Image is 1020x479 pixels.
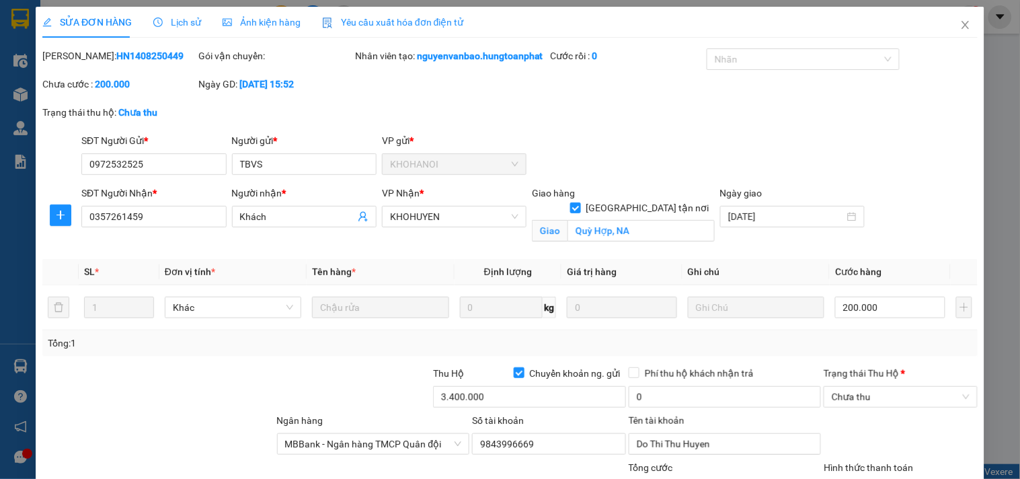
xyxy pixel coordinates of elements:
[153,17,201,28] span: Lịch sử
[173,297,293,318] span: Khác
[199,77,352,91] div: Ngày GD:
[153,17,163,27] span: clock-circle
[639,366,759,381] span: Phí thu hộ khách nhận trả
[50,205,71,226] button: plus
[118,107,157,118] b: Chưa thu
[543,297,556,318] span: kg
[629,462,673,473] span: Tổng cước
[472,415,524,426] label: Số tài khoản
[199,48,352,63] div: Gói vận chuyển:
[682,259,830,285] th: Ghi chú
[75,67,305,83] li: Hotline: 0932685789
[835,266,881,277] span: Cước hàng
[472,433,625,455] input: Số tài khoản
[50,210,71,221] span: plus
[956,297,972,318] button: plus
[125,15,253,32] b: Hưng Toàn Phát
[81,133,226,148] div: SĐT Người Gửi
[232,186,377,200] div: Người nhận
[75,33,305,67] li: 115 Hà Huy Tập, thị trấn [GEOGRAPHIC_DATA], [GEOGRAPHIC_DATA]
[17,17,84,84] img: logo.jpg
[358,211,368,222] span: user-add
[322,17,333,28] img: icon
[568,220,715,242] input: Giao tận nơi
[223,17,232,27] span: picture
[42,48,196,63] div: [PERSON_NAME]:
[126,86,252,103] b: Gửi khách hàng
[84,266,95,277] span: SL
[567,297,677,318] input: 0
[232,133,377,148] div: Người gửi
[728,209,845,224] input: Ngày giao
[382,188,420,198] span: VP Nhận
[567,266,617,277] span: Giá trị hàng
[824,366,977,381] div: Trạng thái Thu Hộ
[390,207,518,227] span: KHOHUYEN
[322,17,464,28] span: Yêu cầu xuất hóa đơn điện tử
[42,105,235,120] div: Trạng thái thu hộ:
[688,297,824,318] input: Ghi Chú
[824,462,913,473] label: Hình thức thanh toán
[81,186,226,200] div: SĐT Người Nhận
[433,368,464,379] span: Thu Hộ
[42,17,52,27] span: edit
[484,266,532,277] span: Định lượng
[48,336,395,351] div: Tổng: 1
[42,77,196,91] div: Chưa cước :
[960,20,971,30] span: close
[592,50,598,61] b: 0
[277,415,323,426] label: Ngân hàng
[551,48,704,63] div: Cước rồi :
[629,433,822,455] input: Tên tài khoản
[223,17,301,28] span: Ảnh kiện hàng
[355,48,548,63] div: Nhân viên tạo:
[240,79,295,89] b: [DATE] 15:52
[95,79,130,89] b: 200.000
[312,266,356,277] span: Tên hàng
[165,266,215,277] span: Đơn vị tính
[312,297,448,318] input: VD: Bàn, Ghế
[285,434,462,454] span: MBBank - Ngân hàng TMCP Quân đội
[832,387,969,407] span: Chưa thu
[382,133,526,148] div: VP gửi
[720,188,762,198] label: Ngày giao
[417,50,543,61] b: nguyenvanbao.hungtoanphat
[629,415,684,426] label: Tên tài khoản
[533,220,568,242] span: Giao
[947,7,984,44] button: Close
[524,366,626,381] span: Chuyển khoản ng. gửi
[581,200,715,215] span: [GEOGRAPHIC_DATA] tận nơi
[48,297,69,318] button: delete
[116,50,184,61] b: HN1408250449
[390,154,518,174] span: KHOHANOI
[533,188,576,198] span: Giao hàng
[42,17,132,28] span: SỬA ĐƠN HÀNG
